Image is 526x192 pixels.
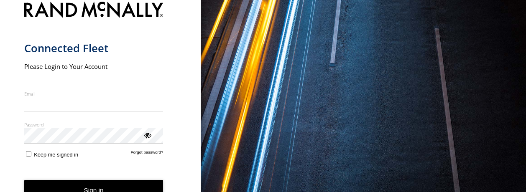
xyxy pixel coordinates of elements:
[24,91,163,97] label: Email
[24,41,163,55] h1: Connected Fleet
[24,121,163,128] label: Password
[24,62,163,71] h2: Please Login to Your Account
[131,150,163,158] a: Forgot password?
[34,152,78,158] span: Keep me signed in
[143,131,151,139] div: ViewPassword
[26,151,31,157] input: Keep me signed in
